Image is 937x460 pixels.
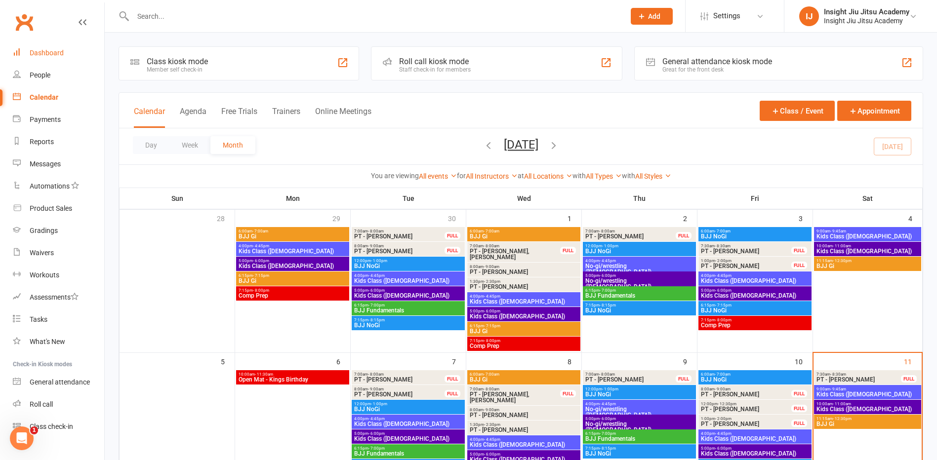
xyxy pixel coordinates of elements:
[816,229,919,233] span: 9:00am
[484,408,499,412] span: - 9:00am
[700,307,810,313] span: BJJ NoGi
[13,264,104,286] a: Workouts
[599,229,615,233] span: - 8:00am
[585,372,676,377] span: 7:00am
[354,402,463,406] span: 12:00pm
[30,138,54,146] div: Reports
[572,172,586,180] strong: with
[30,338,65,345] div: What's New
[824,7,909,16] div: Insight Jiu Jitsu Academy
[368,288,385,293] span: - 6:00pm
[904,353,922,369] div: 11
[469,233,578,239] span: BJJ Gi
[13,308,104,331] a: Tasks
[700,451,810,457] span: Kids Class ([DEMOGRAPHIC_DATA])
[30,422,73,430] div: Class check-in
[700,278,810,284] span: Kids Class ([DEMOGRAPHIC_DATA])
[469,265,578,269] span: 8:00am
[715,303,732,307] span: - 7:15pm
[791,405,807,412] div: FULL
[791,420,807,427] div: FULL
[238,244,347,248] span: 4:00pm
[354,436,463,442] span: Kids Class ([DEMOGRAPHIC_DATA])
[469,377,578,383] span: BJJ Gi
[715,387,731,391] span: - 9:00am
[469,372,578,377] span: 6:00am
[700,417,792,421] span: 1:00pm
[354,417,463,421] span: 4:00pm
[700,391,792,397] span: PT - [PERSON_NAME]
[585,229,676,233] span: 7:00am
[585,263,694,275] span: No-gi/wrestling ([DEMOGRAPHIC_DATA])
[30,93,58,101] div: Calendar
[524,172,572,180] a: All Locations
[600,259,616,263] span: - 4:45pm
[235,188,351,209] th: Mon
[336,353,350,369] div: 6
[445,232,460,239] div: FULL
[368,244,384,248] span: - 9:00am
[795,353,813,369] div: 10
[354,451,463,457] span: BJJ Fundamentals
[700,318,810,322] span: 7:15pm
[837,101,911,121] button: Appointment
[518,172,524,180] strong: at
[354,233,445,239] span: PT - [PERSON_NAME]
[13,331,104,353] a: What's New
[30,249,54,257] div: Waivers
[484,387,499,391] span: - 8:00am
[700,431,810,436] span: 4:00pm
[469,313,578,319] span: Kids Class ([DEMOGRAPHIC_DATA])
[368,303,385,307] span: - 7:00pm
[332,210,350,226] div: 29
[602,244,618,248] span: - 1:00pm
[445,247,460,254] div: FULL
[466,172,518,180] a: All Instructors
[469,279,578,284] span: 1:30pm
[830,229,846,233] span: - 9:45am
[238,372,347,377] span: 10:00am
[13,64,104,86] a: People
[901,375,917,383] div: FULL
[452,353,466,369] div: 7
[585,431,694,436] span: 6:15pm
[134,107,165,128] button: Calendar
[253,273,269,278] span: - 7:15pm
[582,188,697,209] th: Thu
[676,232,692,239] div: FULL
[354,293,463,299] span: Kids Class ([DEMOGRAPHIC_DATA])
[354,303,463,307] span: 6:15pm
[484,452,500,457] span: - 6:00pm
[585,387,694,391] span: 12:00pm
[791,247,807,254] div: FULL
[253,244,269,248] span: - 4:45pm
[13,153,104,175] a: Messages
[354,391,445,397] span: PT - [PERSON_NAME]
[700,244,792,248] span: 7:30am
[13,175,104,197] a: Automations
[469,387,561,391] span: 7:00am
[252,229,268,233] span: - 7:00am
[816,421,919,427] span: BJJ Gi
[484,279,500,284] span: - 2:30pm
[469,427,578,433] span: PT - [PERSON_NAME]
[30,115,61,123] div: Payments
[585,293,694,299] span: BJJ Fundamentals
[585,248,694,254] span: BJJ NoGi
[585,273,694,278] span: 5:00pm
[354,406,463,412] span: BJJ NoGi
[469,408,578,412] span: 8:00am
[568,353,581,369] div: 8
[255,372,273,377] span: - 11:30am
[700,303,810,307] span: 6:15pm
[816,244,919,248] span: 10:00am
[238,377,347,383] span: Open Mat - Kings Birthday
[30,400,53,408] div: Roll call
[13,131,104,153] a: Reports
[13,286,104,308] a: Assessments
[354,248,445,254] span: PT - [PERSON_NAME]
[238,263,347,269] span: Kids Class ([DEMOGRAPHIC_DATA])
[30,293,79,301] div: Assessments
[697,188,813,209] th: Fri
[10,426,34,450] iframe: Intercom live chat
